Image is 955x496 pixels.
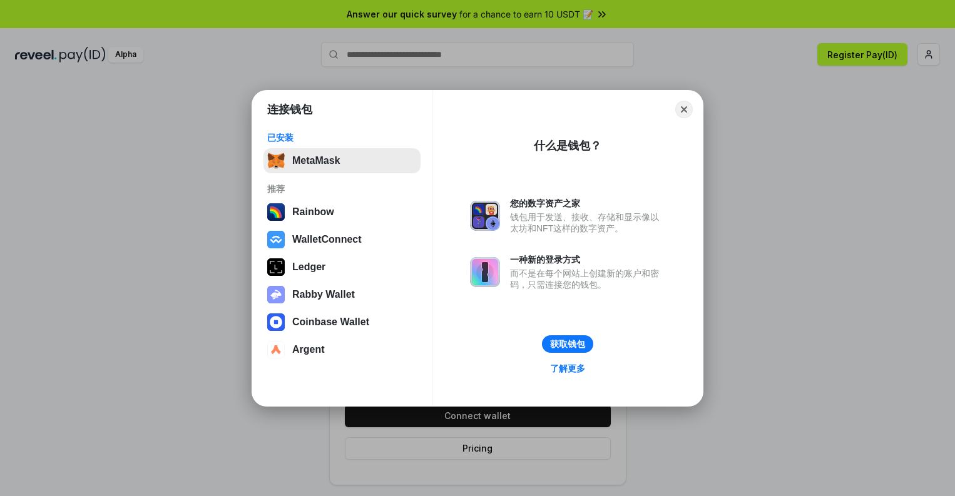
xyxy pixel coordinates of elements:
img: svg+xml,%3Csvg%20xmlns%3D%22http%3A%2F%2Fwww.w3.org%2F2000%2Fsvg%22%20width%3D%2228%22%20height%3... [267,258,285,276]
img: svg+xml,%3Csvg%20xmlns%3D%22http%3A%2F%2Fwww.w3.org%2F2000%2Fsvg%22%20fill%3D%22none%22%20viewBox... [267,286,285,303]
img: svg+xml,%3Csvg%20xmlns%3D%22http%3A%2F%2Fwww.w3.org%2F2000%2Fsvg%22%20fill%3D%22none%22%20viewBox... [470,201,500,231]
div: 您的数字资产之家 [510,198,665,209]
img: svg+xml,%3Csvg%20width%3D%22120%22%20height%3D%22120%22%20viewBox%3D%220%200%20120%20120%22%20fil... [267,203,285,221]
button: 获取钱包 [542,335,593,353]
button: Argent [263,337,421,362]
button: Rabby Wallet [263,282,421,307]
button: Ledger [263,255,421,280]
button: MetaMask [263,148,421,173]
div: 钱包用于发送、接收、存储和显示像以太坊和NFT这样的数字资产。 [510,211,665,234]
img: svg+xml,%3Csvg%20width%3D%2228%22%20height%3D%2228%22%20viewBox%3D%220%200%2028%2028%22%20fill%3D... [267,313,285,331]
div: 推荐 [267,183,417,195]
div: 一种新的登录方式 [510,254,665,265]
button: Close [675,101,693,118]
div: WalletConnect [292,234,362,245]
div: Ledger [292,261,325,273]
div: 了解更多 [550,363,585,374]
button: Rainbow [263,200,421,225]
div: 已安装 [267,132,417,143]
div: Coinbase Wallet [292,316,369,328]
div: 什么是钱包？ [534,138,601,153]
img: svg+xml,%3Csvg%20xmlns%3D%22http%3A%2F%2Fwww.w3.org%2F2000%2Fsvg%22%20fill%3D%22none%22%20viewBox... [470,257,500,287]
img: svg+xml,%3Csvg%20width%3D%2228%22%20height%3D%2228%22%20viewBox%3D%220%200%2028%2028%22%20fill%3D... [267,341,285,358]
img: svg+xml,%3Csvg%20width%3D%2228%22%20height%3D%2228%22%20viewBox%3D%220%200%2028%2028%22%20fill%3D... [267,231,285,248]
div: 而不是在每个网站上创建新的账户和密码，只需连接您的钱包。 [510,268,665,290]
div: Argent [292,344,325,355]
h1: 连接钱包 [267,102,312,117]
a: 了解更多 [543,360,593,377]
div: Rainbow [292,206,334,218]
button: WalletConnect [263,227,421,252]
div: MetaMask [292,155,340,166]
div: Rabby Wallet [292,289,355,300]
button: Coinbase Wallet [263,310,421,335]
div: 获取钱包 [550,338,585,350]
img: svg+xml,%3Csvg%20fill%3D%22none%22%20height%3D%2233%22%20viewBox%3D%220%200%2035%2033%22%20width%... [267,152,285,170]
